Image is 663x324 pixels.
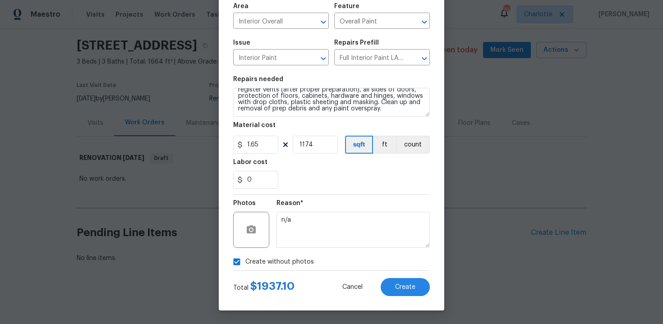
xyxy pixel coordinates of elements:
span: Create without photos [245,257,314,267]
button: sqft [345,136,373,154]
h5: Repairs Prefill [334,40,379,46]
h5: Photos [233,200,256,206]
button: Open [317,16,330,28]
textarea: n/a [276,212,430,248]
button: Open [418,16,431,28]
button: Open [317,52,330,65]
button: Create [381,278,430,296]
h5: Repairs needed [233,76,283,82]
button: Cancel [328,278,377,296]
h5: Area [233,3,249,9]
h5: Material cost [233,122,276,128]
h5: Reason* [276,200,303,206]
button: ft [373,136,396,154]
button: count [396,136,430,154]
span: Cancel [342,284,363,291]
h5: Feature [334,3,359,9]
div: Total [233,282,295,292]
button: Open [418,52,431,65]
h5: Issue [233,40,250,46]
span: $ 1937.10 [250,281,295,292]
h5: Labor cost [233,159,267,165]
textarea: #sala - Full Interior paint - (walls, ceilings, trim, and doors) - PAINT PROVIDED BY OPENDOOR. Al... [233,88,430,117]
span: Create [395,284,415,291]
